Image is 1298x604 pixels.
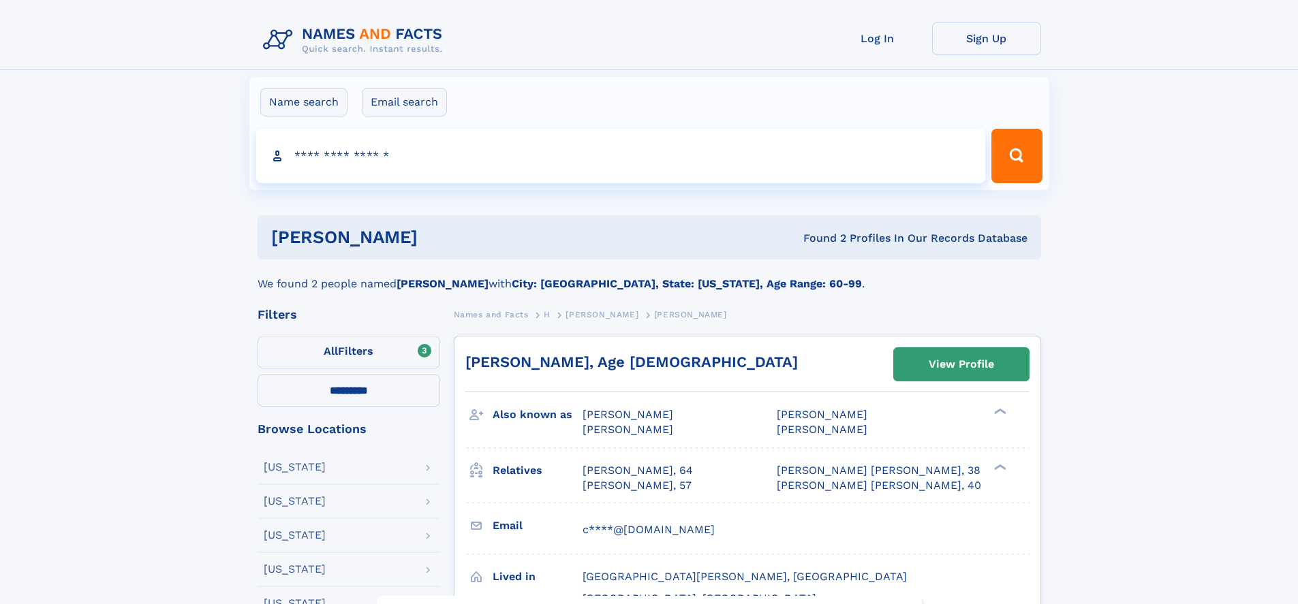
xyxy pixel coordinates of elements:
[583,478,692,493] a: [PERSON_NAME], 57
[777,423,867,436] span: [PERSON_NAME]
[823,22,932,55] a: Log In
[493,403,583,426] h3: Also known as
[260,88,347,116] label: Name search
[777,408,867,421] span: [PERSON_NAME]
[271,229,611,246] h1: [PERSON_NAME]
[493,565,583,588] h3: Lived in
[397,277,489,290] b: [PERSON_NAME]
[583,463,693,478] a: [PERSON_NAME], 64
[654,310,727,319] span: [PERSON_NAME]
[894,348,1029,381] a: View Profile
[264,462,326,473] div: [US_STATE]
[258,308,440,321] div: Filters
[264,564,326,575] div: [US_STATE]
[362,88,447,116] label: Email search
[929,349,994,380] div: View Profile
[493,514,583,537] h3: Email
[583,423,673,436] span: [PERSON_NAME]
[566,310,638,319] span: [PERSON_NAME]
[258,336,440,368] label: Filters
[544,310,551,319] span: H
[583,408,673,421] span: [PERSON_NAME]
[777,478,981,493] a: [PERSON_NAME] [PERSON_NAME], 40
[324,345,338,357] span: All
[991,129,1042,183] button: Search Button
[777,463,980,478] a: [PERSON_NAME] [PERSON_NAME], 38
[258,259,1041,292] div: We found 2 people named with .
[991,407,1007,416] div: ❯
[544,306,551,323] a: H
[264,530,326,541] div: [US_STATE]
[454,306,529,323] a: Names and Facts
[583,570,907,583] span: [GEOGRAPHIC_DATA][PERSON_NAME], [GEOGRAPHIC_DATA]
[465,353,798,370] a: [PERSON_NAME], Age [DEMOGRAPHIC_DATA]
[258,22,454,59] img: Logo Names and Facts
[991,462,1007,471] div: ❯
[566,306,638,323] a: [PERSON_NAME]
[932,22,1041,55] a: Sign Up
[256,129,986,183] input: search input
[611,231,1027,246] div: Found 2 Profiles In Our Records Database
[258,423,440,435] div: Browse Locations
[264,496,326,507] div: [US_STATE]
[493,459,583,482] h3: Relatives
[512,277,862,290] b: City: [GEOGRAPHIC_DATA], State: [US_STATE], Age Range: 60-99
